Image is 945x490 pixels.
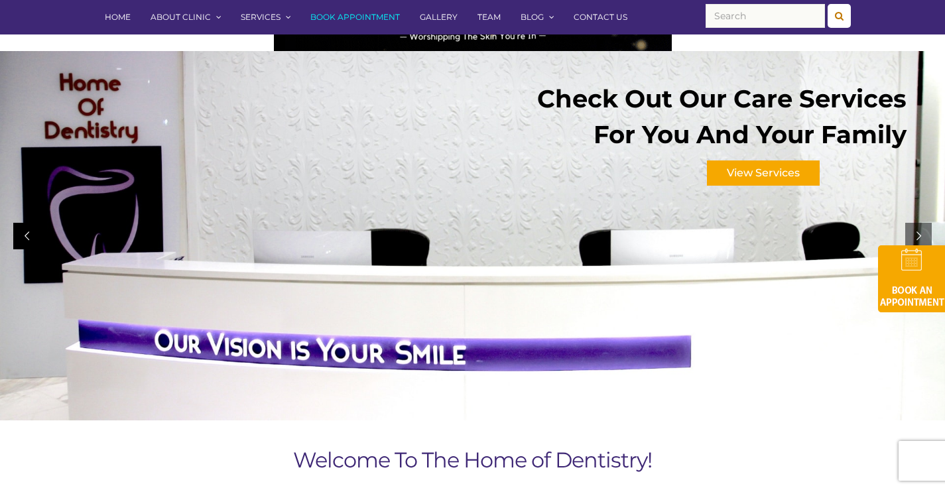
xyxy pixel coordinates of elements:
input: Search [706,4,825,28]
h1: Welcome To The Home of Dentistry! [95,447,851,473]
div: Check Out Our Care Services [537,93,907,104]
img: book-an-appointment-hod-gld.png [878,245,945,312]
div: View Services [707,160,820,186]
div: For You And Your Family [594,129,907,140]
